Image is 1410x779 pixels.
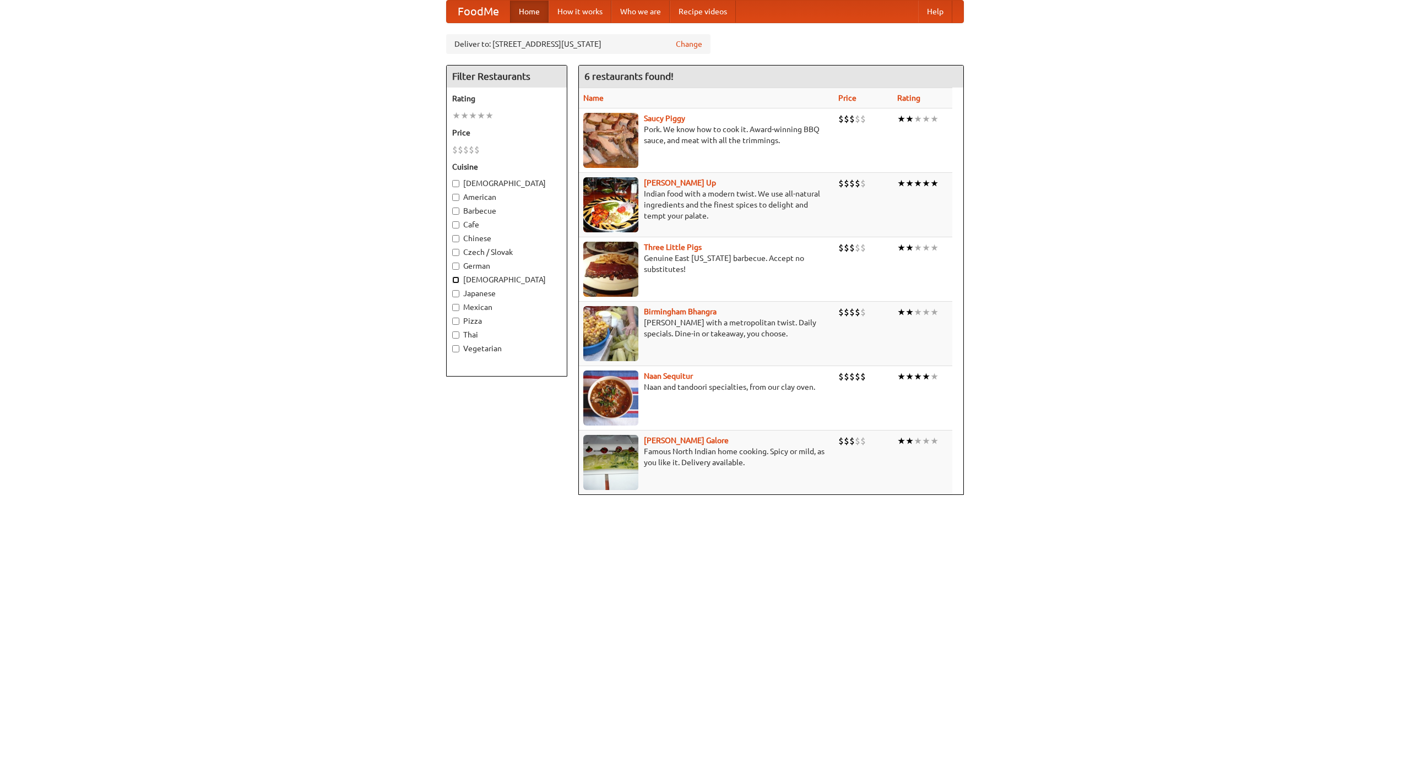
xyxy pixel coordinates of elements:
[452,205,561,216] label: Barbecue
[849,177,855,189] li: $
[452,110,460,122] li: ★
[844,242,849,254] li: $
[922,371,930,383] li: ★
[860,435,866,447] li: $
[914,435,922,447] li: ★
[838,113,844,125] li: $
[644,436,729,445] a: [PERSON_NAME] Galore
[930,242,939,254] li: ★
[905,113,914,125] li: ★
[844,306,849,318] li: $
[452,235,459,242] input: Chinese
[611,1,670,23] a: Who we are
[855,113,860,125] li: $
[849,113,855,125] li: $
[849,371,855,383] li: $
[452,247,561,258] label: Czech / Slovak
[452,233,561,244] label: Chinese
[510,1,549,23] a: Home
[844,177,849,189] li: $
[849,242,855,254] li: $
[838,242,844,254] li: $
[897,242,905,254] li: ★
[452,194,459,201] input: American
[922,177,930,189] li: ★
[905,306,914,318] li: ★
[860,177,866,189] li: $
[849,435,855,447] li: $
[477,110,485,122] li: ★
[583,94,604,102] a: Name
[914,242,922,254] li: ★
[452,93,561,104] h5: Rating
[452,290,459,297] input: Japanese
[897,177,905,189] li: ★
[446,34,711,54] div: Deliver to: [STREET_ADDRESS][US_STATE]
[447,1,510,23] a: FoodMe
[452,318,459,325] input: Pizza
[844,113,849,125] li: $
[583,317,829,339] p: [PERSON_NAME] with a metropolitan twist. Daily specials. Dine-in or takeaway, you choose.
[918,1,952,23] a: Help
[930,306,939,318] li: ★
[914,113,922,125] li: ★
[922,113,930,125] li: ★
[452,208,459,215] input: Barbecue
[469,110,477,122] li: ★
[855,435,860,447] li: $
[452,221,459,228] input: Cafe
[447,66,567,88] h4: Filter Restaurants
[452,144,458,156] li: $
[463,144,469,156] li: $
[914,371,922,383] li: ★
[855,177,860,189] li: $
[452,304,459,311] input: Mexican
[644,372,693,380] a: Naan Sequitur
[583,371,638,426] img: naansequitur.jpg
[644,114,685,123] a: Saucy Piggy
[905,242,914,254] li: ★
[838,94,856,102] a: Price
[860,371,866,383] li: $
[452,249,459,256] input: Czech / Slovak
[452,178,561,189] label: [DEMOGRAPHIC_DATA]
[452,263,459,270] input: German
[474,144,480,156] li: $
[914,306,922,318] li: ★
[452,260,561,271] label: German
[549,1,611,23] a: How it works
[583,435,638,490] img: currygalore.jpg
[897,306,905,318] li: ★
[838,371,844,383] li: $
[452,343,561,354] label: Vegetarian
[860,306,866,318] li: $
[860,242,866,254] li: $
[914,177,922,189] li: ★
[930,371,939,383] li: ★
[583,188,829,221] p: Indian food with a modern twist. We use all-natural ingredients and the finest spices to delight ...
[905,435,914,447] li: ★
[452,274,561,285] label: [DEMOGRAPHIC_DATA]
[644,243,702,252] a: Three Little Pigs
[922,435,930,447] li: ★
[644,178,716,187] b: [PERSON_NAME] Up
[855,306,860,318] li: $
[452,180,459,187] input: [DEMOGRAPHIC_DATA]
[452,276,459,284] input: [DEMOGRAPHIC_DATA]
[452,329,561,340] label: Thai
[860,113,866,125] li: $
[897,94,920,102] a: Rating
[644,307,717,316] b: Birmingham Bhangra
[670,1,736,23] a: Recipe videos
[452,345,459,352] input: Vegetarian
[452,288,561,299] label: Japanese
[922,242,930,254] li: ★
[838,177,844,189] li: $
[897,371,905,383] li: ★
[583,124,829,146] p: Pork. We know how to cook it. Award-winning BBQ sauce, and meat with all the trimmings.
[838,306,844,318] li: $
[583,306,638,361] img: bhangra.jpg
